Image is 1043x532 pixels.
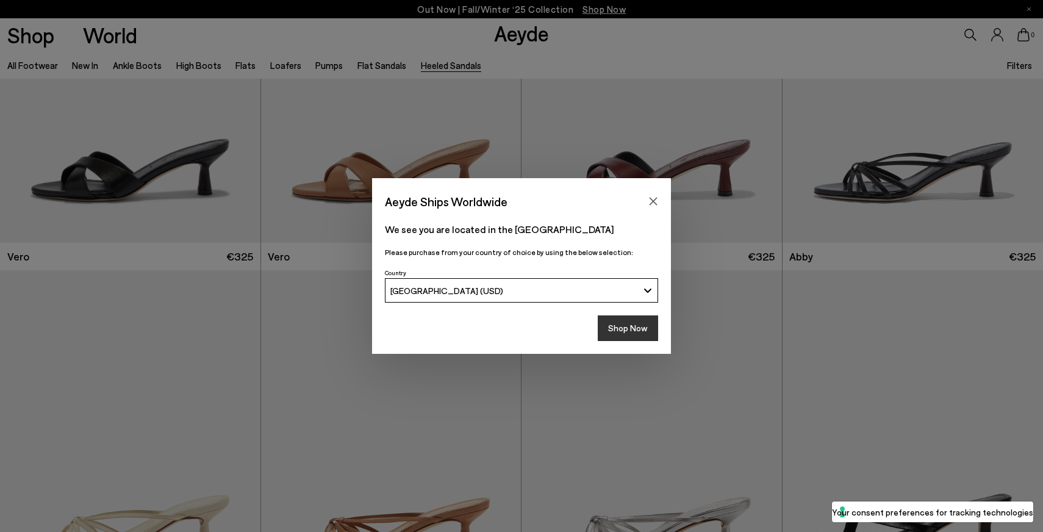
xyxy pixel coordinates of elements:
[390,286,503,296] span: [GEOGRAPHIC_DATA] (USD)
[832,501,1033,522] button: Your consent preferences for tracking technologies
[385,246,658,258] p: Please purchase from your country of choice by using the below selection:
[832,506,1033,519] label: Your consent preferences for tracking technologies
[385,222,658,237] p: We see you are located in the [GEOGRAPHIC_DATA]
[598,315,658,341] button: Shop Now
[385,269,406,276] span: Country
[385,191,507,212] span: Aeyde Ships Worldwide
[644,192,662,210] button: Close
